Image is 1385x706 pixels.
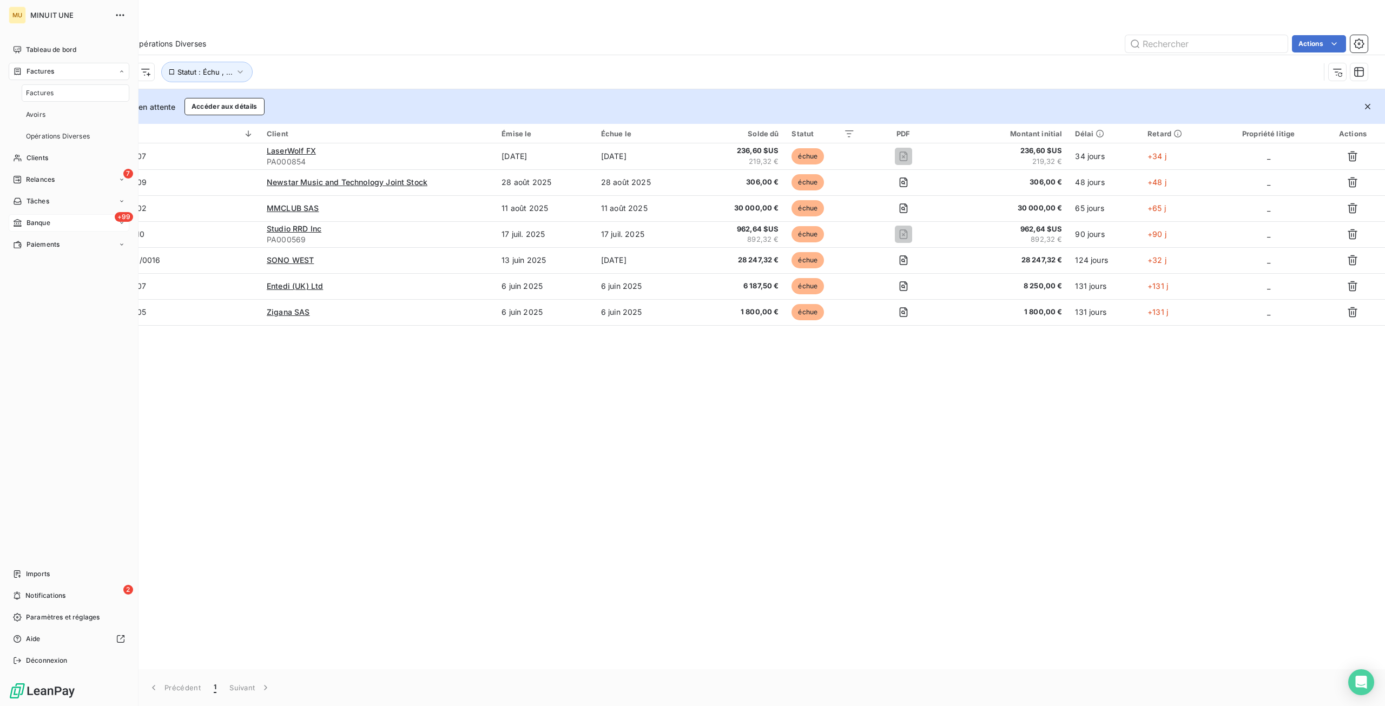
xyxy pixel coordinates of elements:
[792,200,824,216] span: échue
[1147,281,1168,291] span: +131 j
[495,143,595,169] td: [DATE]
[142,676,207,699] button: Précédent
[1147,307,1168,316] span: +131 j
[700,177,779,188] span: 306,00 €
[595,299,694,325] td: 6 juin 2025
[700,281,779,292] span: 6 187,50 €
[1267,229,1270,239] span: _
[1223,129,1314,138] div: Propriété litige
[495,221,595,247] td: 17 juil. 2025
[601,129,688,138] div: Échue le
[952,307,1063,318] span: 1 800,00 €
[700,146,779,156] span: 236,60 $US
[27,153,48,163] span: Clients
[267,156,489,167] span: PA000854
[502,129,588,138] div: Émise le
[27,67,54,76] span: Factures
[1069,169,1141,195] td: 48 jours
[1147,203,1166,213] span: +65 j
[700,203,779,214] span: 30 000,00 €
[27,196,49,206] span: Tâches
[27,218,50,228] span: Banque
[952,234,1063,245] span: 892,32 €
[700,255,779,266] span: 28 247,32 €
[700,234,779,245] span: 892,32 €
[792,304,824,320] span: échue
[1069,143,1141,169] td: 34 jours
[9,682,76,700] img: Logo LeanPay
[700,129,779,138] div: Solde dû
[123,585,133,595] span: 2
[495,273,595,299] td: 6 juin 2025
[214,682,216,693] span: 1
[700,156,779,167] span: 219,32 €
[495,299,595,325] td: 6 juin 2025
[952,156,1063,167] span: 219,32 €
[1327,129,1379,138] div: Actions
[223,676,278,699] button: Suivant
[1267,177,1270,187] span: _
[26,656,68,665] span: Déconnexion
[1267,255,1270,265] span: _
[792,174,824,190] span: échue
[495,195,595,221] td: 11 août 2025
[1267,307,1270,316] span: _
[952,203,1063,214] span: 30 000,00 €
[1147,229,1166,239] span: +90 j
[26,88,54,98] span: Factures
[184,98,265,115] button: Accéder aux détails
[9,630,129,648] a: Aide
[595,247,694,273] td: [DATE]
[792,148,824,164] span: échue
[792,252,824,268] span: échue
[115,212,133,222] span: +99
[133,38,206,49] span: Opérations Diverses
[1069,247,1141,273] td: 124 jours
[267,224,321,233] span: Studio RRD Inc
[267,307,310,316] span: Zigana SAS
[26,45,76,55] span: Tableau de bord
[1069,221,1141,247] td: 90 jours
[267,281,323,291] span: Entedi (UK) Ltd
[952,255,1063,266] span: 28 247,32 €
[26,131,90,141] span: Opérations Diverses
[25,591,65,601] span: Notifications
[26,110,45,120] span: Avoirs
[1147,177,1166,187] span: +48 j
[267,234,489,245] span: PA000569
[595,169,694,195] td: 28 août 2025
[1267,281,1270,291] span: _
[161,62,253,82] button: Statut : Échu , ...
[207,676,223,699] button: 1
[26,634,41,644] span: Aide
[1267,203,1270,213] span: _
[595,273,694,299] td: 6 juin 2025
[267,177,427,187] span: Newstar Music and Technology Joint Stock
[1348,669,1374,695] div: Open Intercom Messenger
[495,169,595,195] td: 28 août 2025
[1147,129,1210,138] div: Retard
[952,224,1063,235] span: 962,64 $US
[1069,195,1141,221] td: 65 jours
[30,11,108,19] span: MINUIT UNE
[1069,299,1141,325] td: 131 jours
[267,203,319,213] span: MMCLUB SAS
[27,240,60,249] span: Paiements
[1147,255,1166,265] span: +32 j
[1147,151,1166,161] span: +34 j
[177,68,233,76] span: Statut : Échu , ...
[267,146,316,155] span: LaserWolf FX
[267,129,489,138] div: Client
[700,307,779,318] span: 1 800,00 €
[26,569,50,579] span: Imports
[1069,273,1141,299] td: 131 jours
[700,224,779,235] span: 962,64 $US
[26,175,55,184] span: Relances
[868,129,938,138] div: PDF
[595,221,694,247] td: 17 juil. 2025
[495,247,595,273] td: 13 juin 2025
[952,129,1063,138] div: Montant initial
[1125,35,1288,52] input: Rechercher
[1267,151,1270,161] span: _
[595,195,694,221] td: 11 août 2025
